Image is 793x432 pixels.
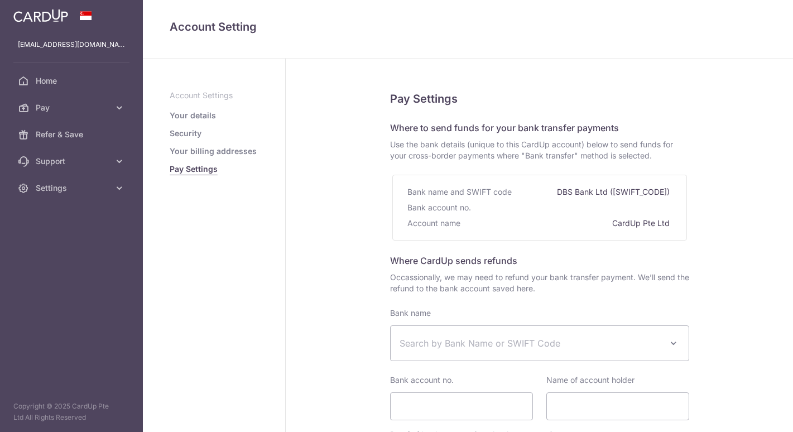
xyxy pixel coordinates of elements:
[170,90,258,101] p: Account Settings
[18,39,125,50] p: [EMAIL_ADDRESS][DOMAIN_NAME]
[36,75,109,87] span: Home
[390,139,689,161] span: Use the bank details (unique to this CardUp account) below to send funds for your cross-border pa...
[407,200,473,215] div: Bank account no.
[36,156,109,167] span: Support
[407,184,514,200] div: Bank name and SWIFT code
[36,129,109,140] span: Refer & Save
[557,184,672,200] div: DBS Bank Ltd ([SWIFT_CODE])
[407,215,463,231] div: Account name
[390,90,689,108] h5: Pay Settings
[400,337,662,350] span: Search by Bank Name or SWIFT Code
[170,128,201,139] a: Security
[36,183,109,194] span: Settings
[13,9,68,22] img: CardUp
[390,272,689,294] span: Occassionally, we may need to refund your bank transfer payment. We’ll send the refund to the ban...
[390,122,619,133] span: Where to send funds for your bank transfer payments
[390,255,517,266] span: Where CardUp sends refunds
[170,110,216,121] a: Your details
[546,375,635,386] label: Name of account holder
[390,308,431,319] label: Bank name
[36,102,109,113] span: Pay
[612,215,672,231] div: CardUp Pte Ltd
[390,375,454,386] label: Bank account no.
[170,146,257,157] a: Your billing addresses
[170,20,257,33] span: translation missing: en.refund_bank_accounts.show.title.account_setting
[170,164,218,175] a: Pay Settings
